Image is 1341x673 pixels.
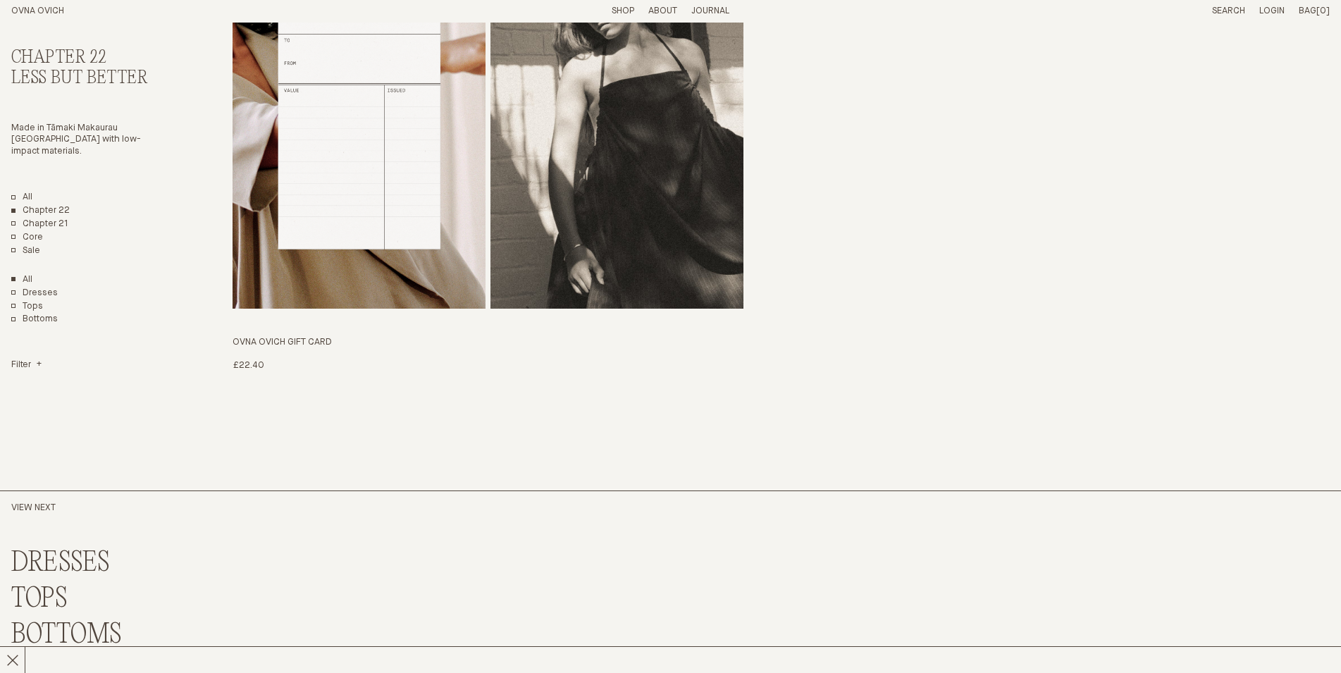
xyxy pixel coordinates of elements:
a: Sale [11,245,40,257]
h3: Less But Better [11,68,166,89]
p: Made in Tāmaki Makaurau [GEOGRAPHIC_DATA] with low-impact materials. [11,123,166,159]
a: TOPS [11,584,68,615]
a: Search [1212,6,1245,16]
span: Bag [1299,6,1316,16]
a: Tops [11,301,43,313]
h2: View Next [11,502,222,514]
summary: Filter [11,359,42,371]
a: DRESSES [11,548,110,579]
a: Login [1259,6,1285,16]
a: Dresses [11,288,58,300]
a: BOTTOMS [11,620,122,650]
a: All [11,192,32,204]
a: Home [11,6,64,16]
span: [0] [1316,6,1330,16]
a: Show All [11,274,32,286]
a: Core [11,232,43,244]
p: £22.40 [233,360,264,372]
h3: OVNA OVICH GIFT CARD [233,337,743,349]
a: Shop [612,6,634,16]
h2: Chapter 22 [11,48,166,68]
summary: About [648,6,677,18]
a: Chapter 22 [11,205,70,217]
a: Journal [691,6,729,16]
a: Chapter 21 [11,218,68,230]
a: Bottoms [11,314,58,326]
